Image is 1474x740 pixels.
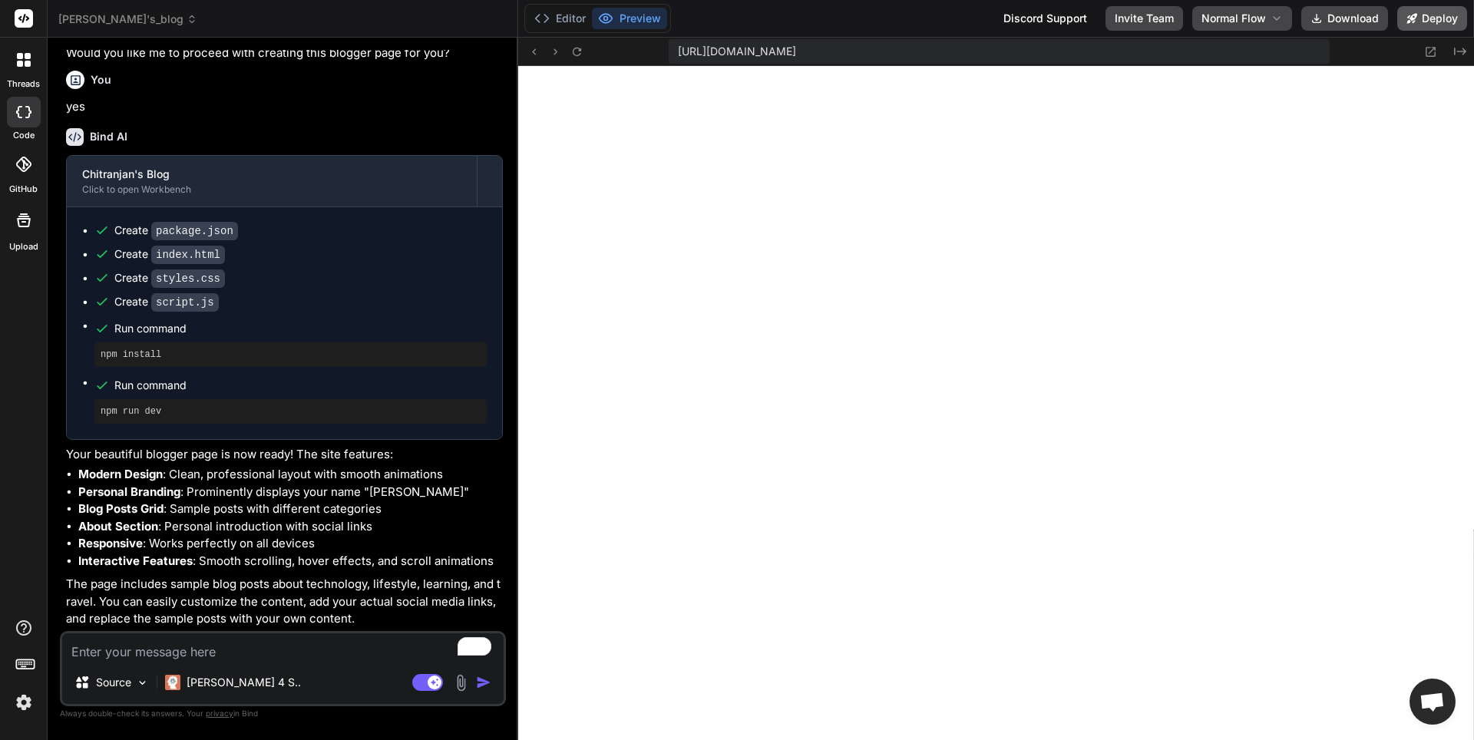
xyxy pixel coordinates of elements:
li: : Personal introduction with social links [78,518,503,536]
span: [PERSON_NAME]'s_blog [58,12,197,27]
h6: You [91,72,111,88]
div: Discord Support [994,6,1096,31]
span: Run command [114,321,487,336]
p: Your beautiful blogger page is now ready! The site features: [66,446,503,464]
span: Normal Flow [1201,11,1266,26]
p: yes [66,98,503,116]
code: index.html [151,246,225,264]
li: : Prominently displays your name "[PERSON_NAME]" [78,484,503,501]
label: Upload [9,240,38,253]
strong: Personal Branding [78,484,180,499]
h6: Bind AI [90,129,127,144]
button: Deploy [1397,6,1467,31]
li: : Smooth scrolling, hover effects, and scroll animations [78,553,503,570]
label: code [13,129,35,142]
strong: Responsive [78,536,143,550]
div: Click to open Workbench [82,183,461,196]
p: [PERSON_NAME] 4 S.. [187,675,301,690]
strong: Interactive Features [78,553,193,568]
pre: npm install [101,349,481,361]
span: Run command [114,378,487,393]
button: Chitranjan's BlogClick to open Workbench [67,156,477,206]
button: Invite Team [1105,6,1183,31]
p: The page includes sample blog posts about technology, lifestyle, learning, and travel. You can ea... [66,576,503,628]
li: : Sample posts with different categories [78,500,503,518]
div: Chitranjan's Blog [82,167,461,182]
div: Open chat [1410,679,1456,725]
p: Always double-check its answers. Your in Bind [60,706,506,721]
img: Claude 4 Sonnet [165,675,180,690]
label: GitHub [9,183,38,196]
button: Normal Flow [1192,6,1292,31]
div: Create [114,294,219,310]
code: script.js [151,293,219,312]
strong: Blog Posts Grid [78,501,164,516]
button: Editor [528,8,592,29]
p: Source [96,675,131,690]
img: icon [476,675,491,690]
strong: Modern Design [78,467,163,481]
li: : Clean, professional layout with smooth animations [78,466,503,484]
textarea: To enrich screen reader interactions, please activate Accessibility in Grammarly extension settings [62,633,504,661]
span: [URL][DOMAIN_NAME] [678,44,796,59]
div: Create [114,270,225,286]
img: Pick Models [136,676,149,689]
img: settings [11,689,37,715]
span: privacy [206,709,233,718]
img: attachment [452,674,470,692]
code: package.json [151,222,238,240]
div: Create [114,246,225,263]
label: threads [7,78,40,91]
strong: About Section [78,519,158,534]
div: Create [114,223,238,239]
button: Preview [592,8,667,29]
li: : Works perfectly on all devices [78,535,503,553]
iframe: To enrich screen reader interactions, please activate Accessibility in Grammarly extension settings [518,66,1474,740]
p: Would you like me to proceed with creating this blogger page for you? [66,45,503,62]
code: styles.css [151,269,225,288]
button: Download [1301,6,1388,31]
pre: npm run dev [101,405,481,418]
